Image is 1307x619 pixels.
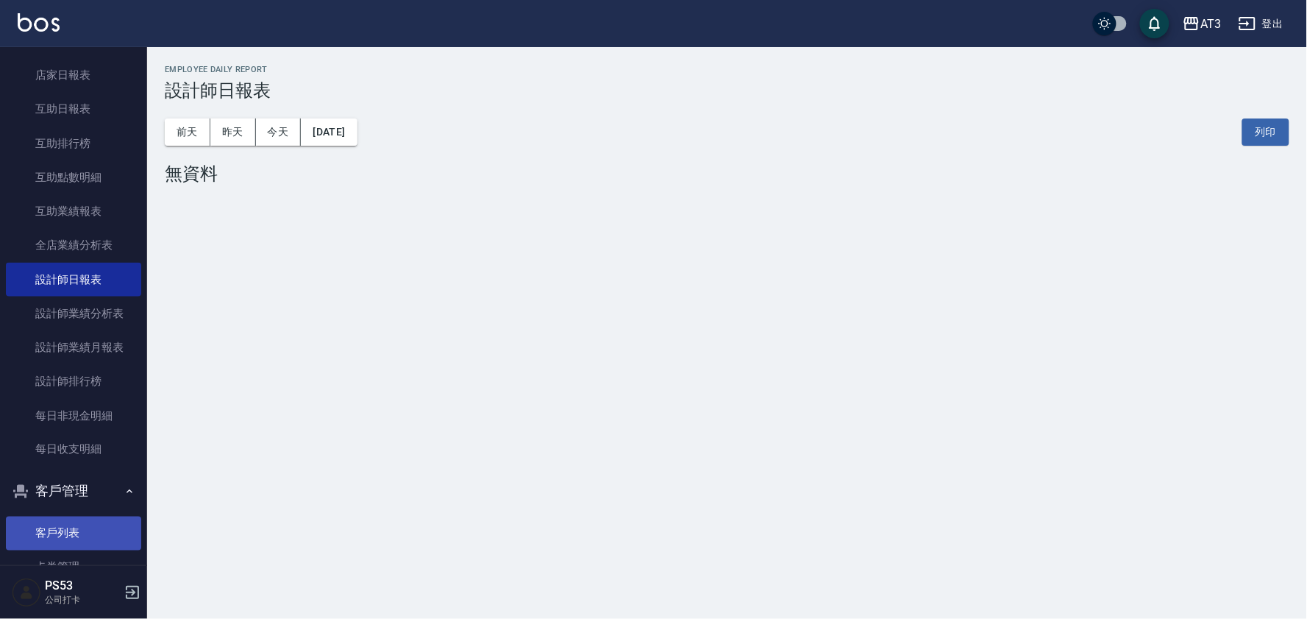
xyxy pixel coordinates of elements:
a: 每日非現金明細 [6,399,141,433]
a: 互助點數明細 [6,160,141,194]
img: Logo [18,13,60,32]
a: 設計師業績月報表 [6,330,141,364]
button: 列印 [1242,119,1289,146]
a: 客戶列表 [6,517,141,551]
h3: 設計師日報表 [165,80,1289,101]
a: 每日收支明細 [6,433,141,467]
button: 前天 [165,119,210,146]
div: AT3 [1200,15,1221,33]
button: save [1140,9,1169,38]
a: 設計師排行榜 [6,364,141,398]
h2: Employee Daily Report [165,65,1289,74]
a: 店家日報表 [6,58,141,92]
a: 互助日報表 [6,92,141,126]
button: 今天 [256,119,302,146]
button: [DATE] [301,119,357,146]
h5: PS53 [45,579,120,593]
a: 卡券管理 [6,551,141,584]
button: 登出 [1233,10,1289,38]
p: 公司打卡 [45,593,120,606]
button: 昨天 [210,119,256,146]
a: 互助排行榜 [6,127,141,160]
div: 無資料 [165,163,1289,184]
a: 設計師日報表 [6,263,141,297]
a: 全店業績分析表 [6,228,141,262]
button: AT3 [1177,9,1227,39]
button: 客戶管理 [6,473,141,511]
a: 互助業績報表 [6,194,141,228]
a: 設計師業績分析表 [6,297,141,330]
img: Person [12,578,41,607]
